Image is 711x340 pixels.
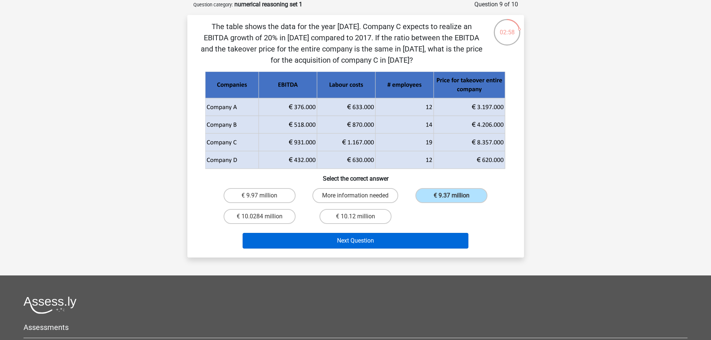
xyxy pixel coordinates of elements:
[193,2,233,7] small: Question category:
[493,18,521,37] div: 02:58
[234,1,302,8] strong: numerical reasoning set 1
[312,188,398,203] label: More information needed
[199,169,512,182] h6: Select the correct answer
[24,296,77,314] img: Assessly logo
[24,323,687,332] h5: Assessments
[415,188,487,203] label: € 9.37 million
[224,188,296,203] label: € 9.97 million
[199,21,484,66] p: The table shows the data for the year [DATE]. Company C expects to realize an EBITDA growth of 20...
[243,233,468,249] button: Next Question
[319,209,392,224] label: € 10.12 million
[224,209,296,224] label: € 10.0284 million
